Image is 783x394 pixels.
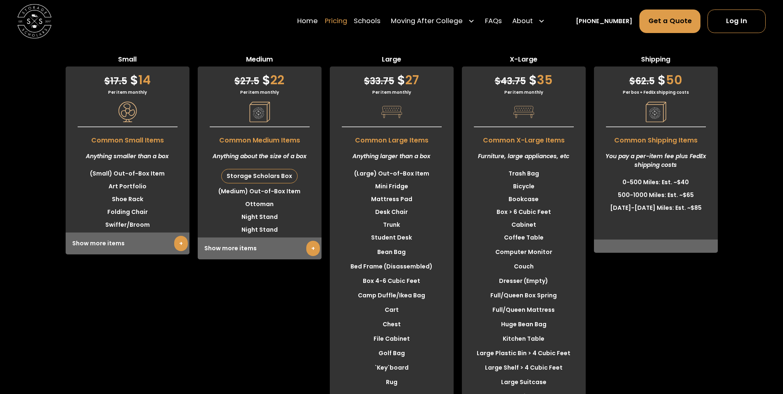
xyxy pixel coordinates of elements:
[594,189,718,202] li: 500-1000 Miles: Est. ~$65
[66,131,189,145] span: Common Small Items
[198,211,322,223] li: Night Stand
[462,89,586,95] div: Per item monthly
[198,131,322,145] span: Common Medium Items
[330,218,454,231] li: Trunk
[104,75,127,88] span: 17.5
[462,275,586,287] li: Dresser (Empty)
[462,361,586,374] li: Large Shelf > 4 Cubic Feet
[330,260,454,273] li: Bed Frame (Disassembled)
[594,89,718,95] div: Per box + FedEx shipping costs
[462,218,586,231] li: Cabinet
[391,17,463,27] div: Moving After College
[222,169,297,183] div: Storage Scholars Box
[174,236,188,251] a: +
[364,75,394,88] span: 33.75
[364,75,370,88] span: $
[330,66,454,89] div: 27
[330,304,454,316] li: Cart
[354,9,381,33] a: Schools
[117,102,138,122] img: Pricing Category Icon
[330,55,454,66] span: Large
[462,289,586,302] li: Full/Queen Box Spring
[462,318,586,331] li: Huge Bean Bag
[330,289,454,302] li: Camp Duffle/Ikea Bag
[495,75,501,88] span: $
[462,376,586,389] li: Large Suitcase
[306,241,320,256] a: +
[513,102,534,122] img: Pricing Category Icon
[330,145,454,167] div: Anything larger than a box
[17,4,52,38] img: Storage Scholars main logo
[198,145,322,167] div: Anything about the size of a box
[462,332,586,345] li: Kitchen Table
[66,206,189,218] li: Folding Chair
[629,75,635,88] span: $
[66,180,189,193] li: Art Portfolio
[495,75,526,88] span: 43.75
[509,9,549,33] div: About
[529,71,537,89] span: $
[330,180,454,193] li: Mini Fridge
[629,75,655,88] span: 62.5
[130,71,138,89] span: $
[330,318,454,331] li: Chest
[66,218,189,231] li: Swiffer/Broom
[462,206,586,218] li: Box > 6 Cubic Feet
[330,246,454,259] li: Bean Bag
[330,231,454,244] li: Student Desk
[330,131,454,145] span: Common Large Items
[594,145,718,176] div: You pay a per-item fee plus FedEx shipping costs
[198,185,322,198] li: (Medium) Out-of-Box Item
[198,66,322,89] div: 22
[330,193,454,206] li: Mattress Pad
[594,55,718,66] span: Shipping
[66,145,189,167] div: Anything smaller than a box
[330,376,454,389] li: Rug
[104,75,110,88] span: $
[462,167,586,180] li: Trash Bag
[66,167,189,180] li: (Small) Out-of-Box Item
[330,347,454,360] li: Golf Bag
[198,55,322,66] span: Medium
[234,75,259,88] span: 27.5
[397,71,405,89] span: $
[462,55,586,66] span: X-Large
[485,9,502,33] a: FAQs
[462,231,586,244] li: Coffee Table
[330,167,454,180] li: (Large) Out-of-Box Item
[462,246,586,259] li: Computer Monitor
[576,17,632,26] a: [PHONE_NUMBER]
[66,66,189,89] div: 14
[330,89,454,95] div: Per item monthly
[462,131,586,145] span: Common X-Large Items
[462,66,586,89] div: 35
[462,260,586,273] li: Couch
[462,180,586,193] li: Bicycle
[462,304,586,316] li: Full/Queen Mattress
[594,202,718,214] li: [DATE]-[DATE] Miles: Est. ~$85
[66,193,189,206] li: Shoe Rack
[66,55,189,66] span: Small
[198,237,322,259] div: Show more items
[262,71,270,89] span: $
[646,102,666,122] img: Pricing Category Icon
[462,145,586,167] div: Furniture, large appliances, etc
[330,361,454,374] li: `Key`board
[388,9,478,33] div: Moving After College
[707,10,766,33] a: Log In
[594,66,718,89] div: 50
[330,275,454,287] li: Box 4-6 Cubic Feet
[198,223,322,236] li: Night Stand
[249,102,270,122] img: Pricing Category Icon
[66,233,189,254] div: Show more items
[594,131,718,145] span: Common Shipping Items
[594,176,718,189] li: 0-500 Miles: Est. ~$40
[330,332,454,345] li: File Cabinet
[658,71,666,89] span: $
[462,347,586,360] li: Large Plastic Bin > 4 Cubic Feet
[66,89,189,95] div: Per item monthly
[234,75,240,88] span: $
[462,193,586,206] li: Bookcase
[198,89,322,95] div: Per item monthly
[325,9,347,33] a: Pricing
